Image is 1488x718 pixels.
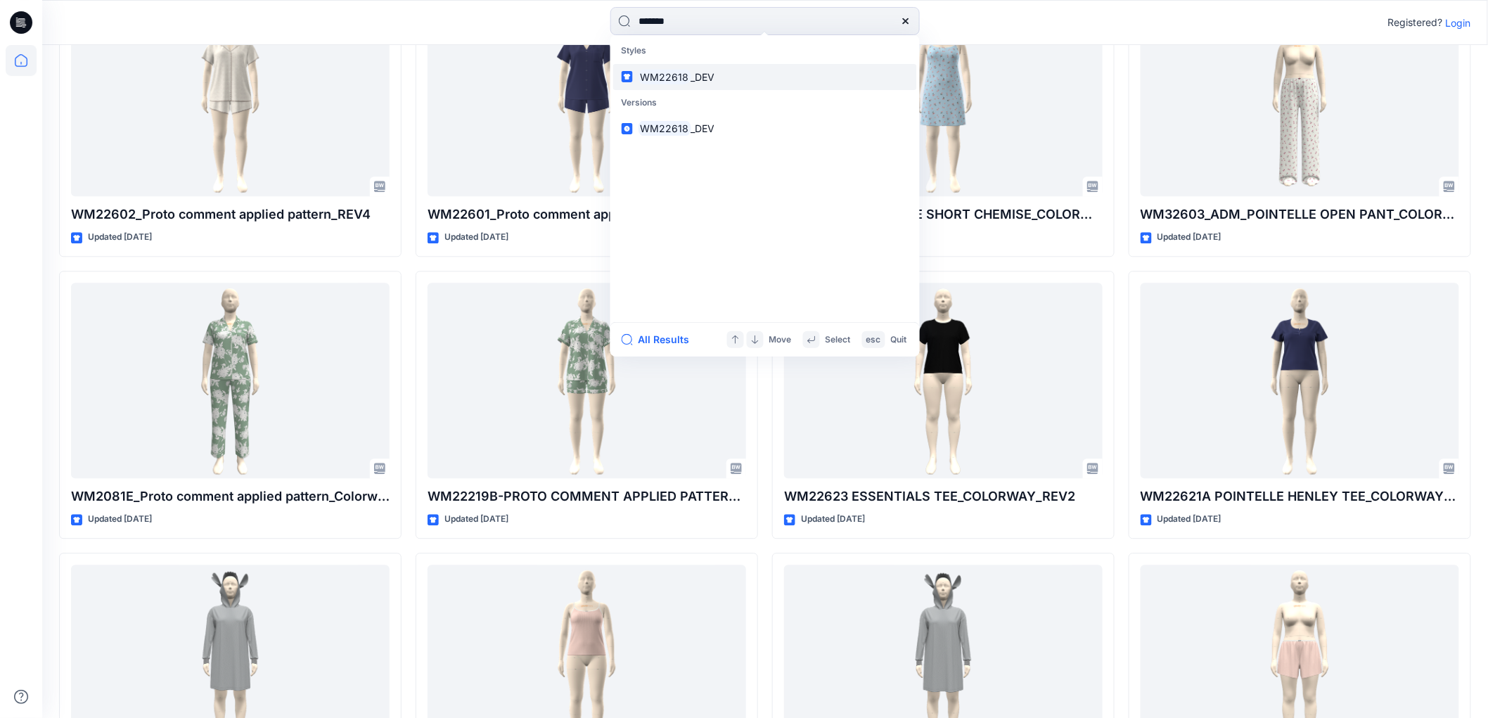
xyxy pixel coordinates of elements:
a: WM22618_DEV [613,115,917,141]
p: Registered? [1388,14,1443,31]
mark: WM22618 [639,120,691,136]
p: Updated [DATE] [1157,230,1221,245]
p: WM32604 POINTELLE SHORT CHEMISE_COLORWAY_REV2 [784,205,1103,224]
a: WM32604 POINTELLE SHORT CHEMISE_COLORWAY_REV2 [784,1,1103,196]
p: Updated [DATE] [444,512,508,527]
span: _DEV [691,122,714,134]
p: WM22623 ESSENTIALS TEE_COLORWAY_REV2 [784,487,1103,506]
p: WM22602_Proto comment applied pattern_REV4 [71,205,390,224]
p: Updated [DATE] [88,230,152,245]
a: WM22623 ESSENTIALS TEE_COLORWAY_REV2 [784,283,1103,478]
a: WM22618_DEV [613,64,917,90]
p: Move [769,333,792,347]
a: WM22602_Proto comment applied pattern_REV4 [71,1,390,196]
a: WM2081E_Proto comment applied pattern_Colorway_REV13 [71,283,390,478]
p: Login [1446,15,1471,30]
button: All Results [622,331,699,348]
p: Select [826,333,851,347]
p: Versions [613,90,917,116]
p: WM22219B-PROTO COMMENT APPLIED PATTERN_COLORWAY_REV13 [428,487,746,506]
a: WM22601_Proto comment applied pattern_REV5 [428,1,746,196]
p: Styles [613,38,917,64]
p: Updated [DATE] [1157,512,1221,527]
p: Updated [DATE] [444,230,508,245]
span: _DEV [691,71,714,83]
a: WM32603_ADM_POINTELLE OPEN PANT_COLORWAY REV2 [1141,1,1459,196]
mark: WM22618 [639,69,691,85]
p: Quit [891,333,907,347]
a: WM22219B-PROTO COMMENT APPLIED PATTERN_COLORWAY_REV13 [428,283,746,478]
p: WM22601_Proto comment applied pattern_REV5 [428,205,746,224]
a: WM22621A POINTELLE HENLEY TEE_COLORWAY_REV7 [1141,283,1459,478]
p: Updated [DATE] [801,512,865,527]
p: esc [866,333,881,347]
p: WM2081E_Proto comment applied pattern_Colorway_REV13 [71,487,390,506]
p: WM32603_ADM_POINTELLE OPEN PANT_COLORWAY REV2 [1141,205,1459,224]
p: WM22621A POINTELLE HENLEY TEE_COLORWAY_REV7 [1141,487,1459,506]
p: Updated [DATE] [88,512,152,527]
